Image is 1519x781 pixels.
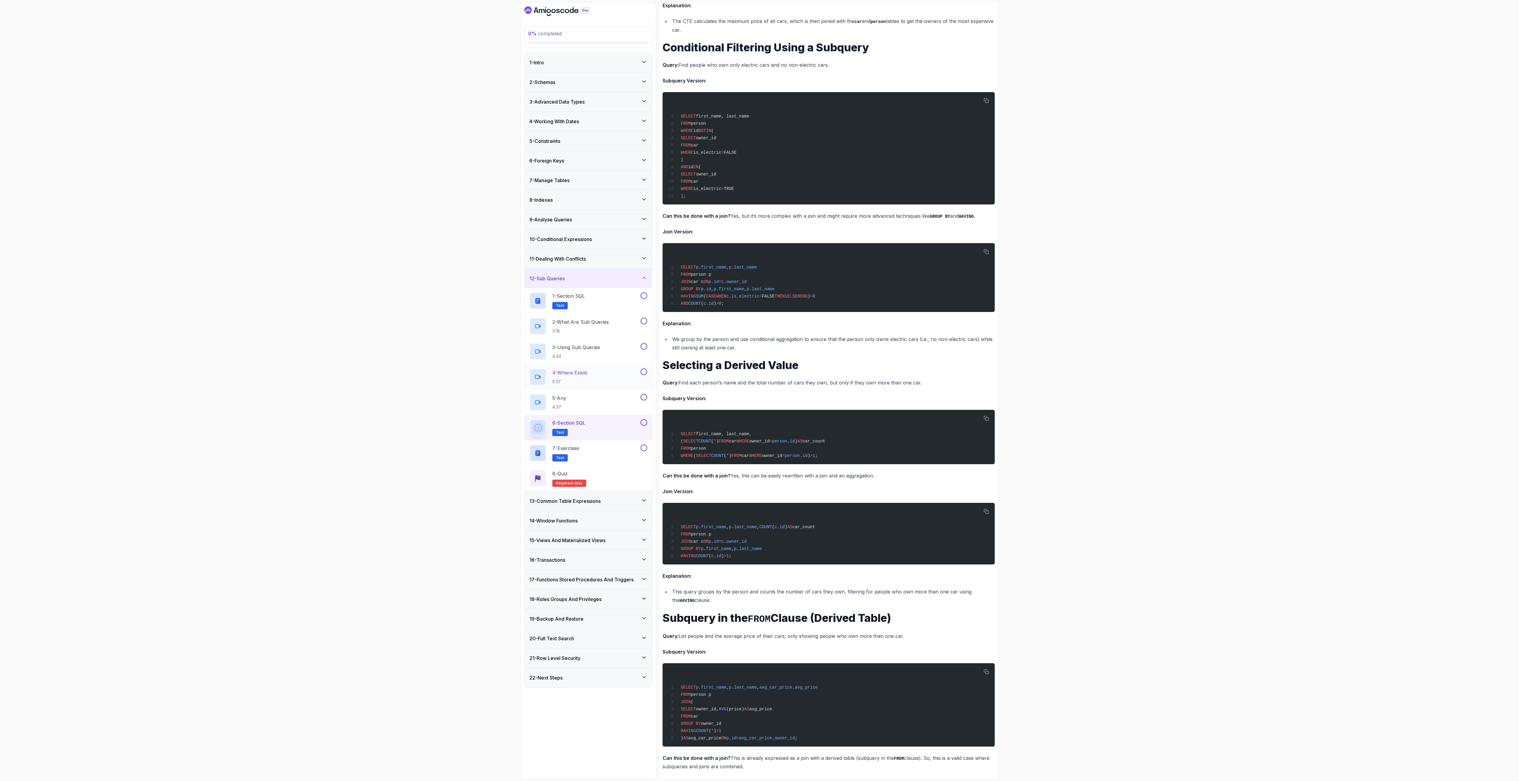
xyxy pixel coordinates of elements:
span: completed [528,31,562,37]
span: 0 [798,294,800,299]
span: ( [698,165,701,169]
span: id [802,453,808,458]
span: HAVING [681,554,696,558]
code: person [870,19,885,24]
strong: Subquery Version: [663,395,706,401]
span: ) [795,439,797,444]
span: FALSE [724,150,737,155]
span: = [810,294,813,299]
span: ( [711,439,714,444]
strong: Query: [663,62,679,68]
span: car [691,179,698,184]
span: . [731,685,734,690]
p: 3:18 [552,328,609,334]
span: 0 % [528,31,537,37]
button: 5-Any4:37 [529,394,647,411]
button: 7-Manage Tables [525,171,652,190]
span: SELECT [681,685,696,690]
span: GROUP BY [681,546,701,551]
span: WHEN [716,294,727,299]
span: ; [815,453,817,458]
p: Find each person’s name and the total number of cars they own, but only if they own more than one... [663,378,995,387]
button: 13-Common Table Expressions [525,491,652,511]
h3: 7 - Manage Tables [529,177,570,184]
h1: Selecting a Derived Value [663,359,995,371]
span: AND [681,165,688,169]
span: IN [706,128,711,133]
span: . [749,287,752,291]
span: owner_id [762,453,782,458]
button: 2-What Are Sub Queries3:18 [529,318,647,335]
h3: 13 - Common Table Expressions [529,497,601,505]
span: . [714,554,716,558]
h3: 22 - Next Steps [529,674,563,681]
span: . [704,546,706,551]
span: SELECT [681,172,696,177]
p: Find people who own only electric cars and no non-electric cars. [663,61,995,69]
span: > [810,453,813,458]
span: , [757,525,759,529]
span: person p [691,692,711,697]
span: = [769,439,772,444]
strong: Join Version: [663,488,693,494]
span: ) [681,157,683,162]
button: 6-Foreign Keys [525,151,652,170]
span: FROM [681,179,691,184]
span: avg_car_price [759,685,792,690]
code: GROUP BY [930,214,950,219]
span: p [729,265,731,270]
span: ON [704,279,709,284]
span: = [719,279,721,284]
span: first_name [719,287,744,291]
strong: Explanation: [663,2,692,8]
span: FROM [681,692,691,697]
span: Text [556,430,564,435]
button: 10-Conditional Expressions [525,230,652,249]
span: id [688,165,693,169]
span: first_name [706,546,731,551]
button: 17-Functions Stored Procedures And Triggers [525,570,652,589]
p: 6 - Section SQL [552,419,586,426]
span: AND [681,301,688,306]
span: CASE [706,294,716,299]
span: c [711,554,714,558]
strong: Join Version: [663,229,693,235]
span: . [737,546,739,551]
span: WHERE [749,453,762,458]
span: JOIN [681,539,691,544]
span: ELSE [787,294,798,299]
span: FROM [681,143,691,148]
span: p [701,287,703,291]
h3: 12 - Sub Queries [529,275,565,282]
span: ; [721,301,724,306]
span: Text [556,303,564,308]
span: SELECT [683,439,698,444]
span: SELECT [681,114,696,119]
strong: Can this be done with a join? [663,213,731,219]
span: , [726,525,729,529]
span: 1 [813,453,815,458]
span: COUNT [688,301,701,306]
p: 4:34 [552,353,600,359]
h3: 15 - Views And Materialized Views [529,537,605,544]
span: FALSE [762,294,775,299]
span: > [716,301,719,306]
button: 4-Working With Dates [525,112,652,131]
span: c [704,301,706,306]
span: ) [729,453,731,458]
span: AS [798,439,803,444]
span: . [698,265,701,270]
h3: 16 - Transactions [529,556,565,564]
span: ); [681,194,686,198]
button: 7-ExercisesText [529,445,647,461]
span: person [691,446,706,451]
span: , [731,546,734,551]
span: (price) [726,707,744,712]
span: GROUP BY [681,287,701,291]
button: 6-Section SQLText [529,419,647,436]
span: owner_id [726,539,747,544]
span: last_name [734,265,757,270]
span: SELECT [681,525,696,529]
span: . [731,265,734,270]
button: 20-Full Text Search [525,629,652,648]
